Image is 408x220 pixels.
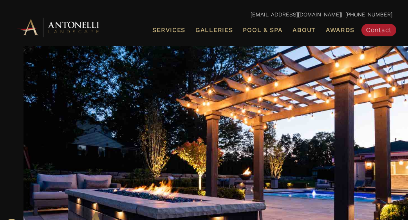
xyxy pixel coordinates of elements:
[195,26,233,34] span: Galleries
[361,24,396,36] a: Contact
[16,10,392,20] p: | [PHONE_NUMBER]
[289,25,319,35] a: About
[326,26,354,34] span: Awards
[16,16,102,38] img: Antonelli Horizontal Logo
[251,11,341,18] a: [EMAIL_ADDRESS][DOMAIN_NAME]
[152,27,185,33] span: Services
[192,25,236,35] a: Galleries
[243,26,282,34] span: Pool & Spa
[366,26,392,34] span: Contact
[292,27,316,33] span: About
[240,25,285,35] a: Pool & Spa
[323,25,357,35] a: Awards
[149,25,188,35] a: Services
